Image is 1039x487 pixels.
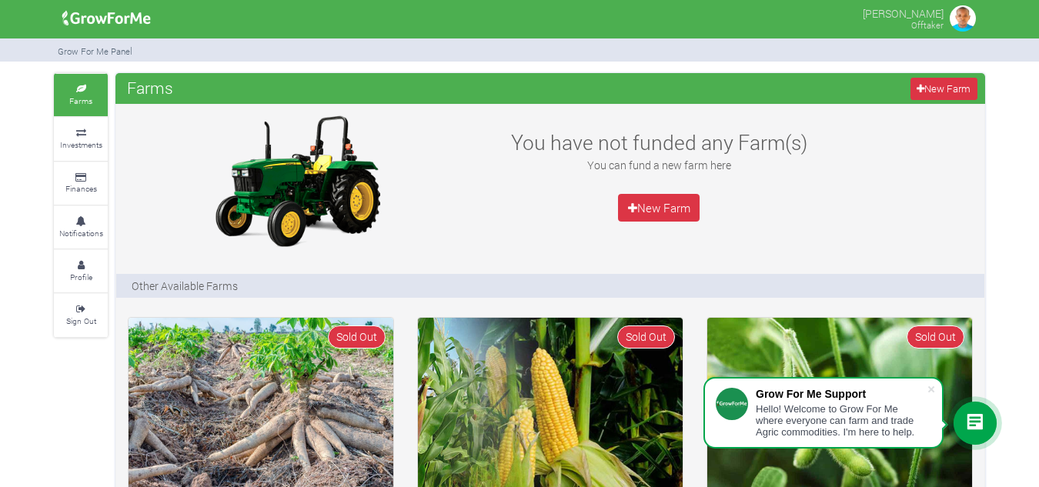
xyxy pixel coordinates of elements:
[911,19,944,31] small: Offtaker
[65,183,97,194] small: Finances
[617,325,675,348] span: Sold Out
[70,272,92,282] small: Profile
[60,139,102,150] small: Investments
[123,72,177,103] span: Farms
[58,45,132,57] small: Grow For Me Panel
[54,294,108,336] a: Sign Out
[618,194,700,222] a: New Farm
[863,3,944,22] p: [PERSON_NAME]
[54,250,108,292] a: Profile
[907,325,964,348] span: Sold Out
[66,315,96,326] small: Sign Out
[492,157,826,173] p: You can fund a new farm here
[492,130,826,155] h3: You have not funded any Farm(s)
[54,162,108,205] a: Finances
[756,403,927,438] div: Hello! Welcome to Grow For Me where everyone can farm and trade Agric commodities. I'm here to help.
[910,78,977,100] a: New Farm
[69,95,92,106] small: Farms
[756,388,927,400] div: Grow For Me Support
[54,206,108,249] a: Notifications
[54,74,108,116] a: Farms
[201,112,393,250] img: growforme image
[59,228,103,238] small: Notifications
[54,118,108,160] a: Investments
[947,3,978,34] img: growforme image
[57,3,156,34] img: growforme image
[132,278,238,294] p: Other Available Farms
[328,325,386,348] span: Sold Out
